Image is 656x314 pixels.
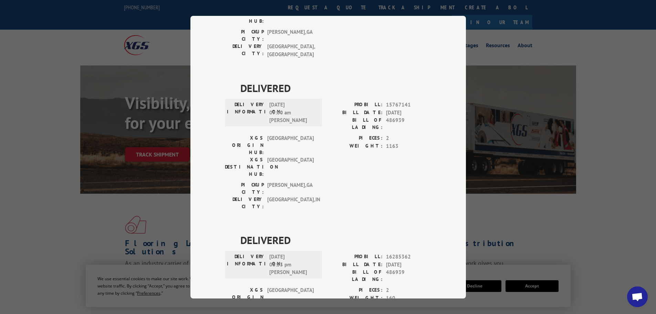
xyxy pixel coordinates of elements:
span: [DATE] 09:00 am [PERSON_NAME] [269,101,316,124]
span: [GEOGRAPHIC_DATA] , IN [267,196,314,210]
span: [GEOGRAPHIC_DATA] , [GEOGRAPHIC_DATA] [267,43,314,58]
span: [GEOGRAPHIC_DATA] [267,156,314,178]
label: PROBILL: [328,101,383,109]
span: [DATE] [386,261,431,269]
span: [DATE] 06:53 pm [PERSON_NAME] [269,253,316,276]
label: BILL DATE: [328,261,383,269]
span: 15767141 [386,101,431,109]
label: PICKUP CITY: [225,28,264,43]
span: 486939 [386,269,431,283]
span: 160 [386,294,431,302]
label: DELIVERY INFORMATION: [227,101,266,124]
div: Open chat [627,286,648,307]
label: XGS DESTINATION HUB: [225,156,264,178]
label: PIECES: [328,134,383,142]
span: 1163 [386,142,431,150]
span: 486939 [386,117,431,131]
span: [DATE] [386,109,431,117]
label: DELIVERY CITY: [225,196,264,210]
span: [PERSON_NAME] , GA [267,28,314,43]
span: [GEOGRAPHIC_DATA] [267,3,314,25]
label: DELIVERY CITY: [225,43,264,58]
label: BILL OF LADING: [328,269,383,283]
span: 2 [386,286,431,294]
span: DELIVERED [240,80,431,96]
span: 16285362 [386,253,431,261]
span: [PERSON_NAME] , GA [267,181,314,196]
label: WEIGHT: [328,142,383,150]
label: DELIVERY INFORMATION: [227,253,266,276]
label: PROBILL: [328,253,383,261]
label: PIECES: [328,286,383,294]
span: [GEOGRAPHIC_DATA] [267,286,314,308]
label: XGS DESTINATION HUB: [225,3,264,25]
label: PICKUP CITY: [225,181,264,196]
span: [GEOGRAPHIC_DATA] [267,134,314,156]
label: XGS ORIGIN HUB: [225,286,264,308]
span: 2 [386,134,431,142]
label: WEIGHT: [328,294,383,302]
label: BILL OF LADING: [328,117,383,131]
span: DELIVERED [240,232,431,248]
label: BILL DATE: [328,109,383,117]
label: XGS ORIGIN HUB: [225,134,264,156]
